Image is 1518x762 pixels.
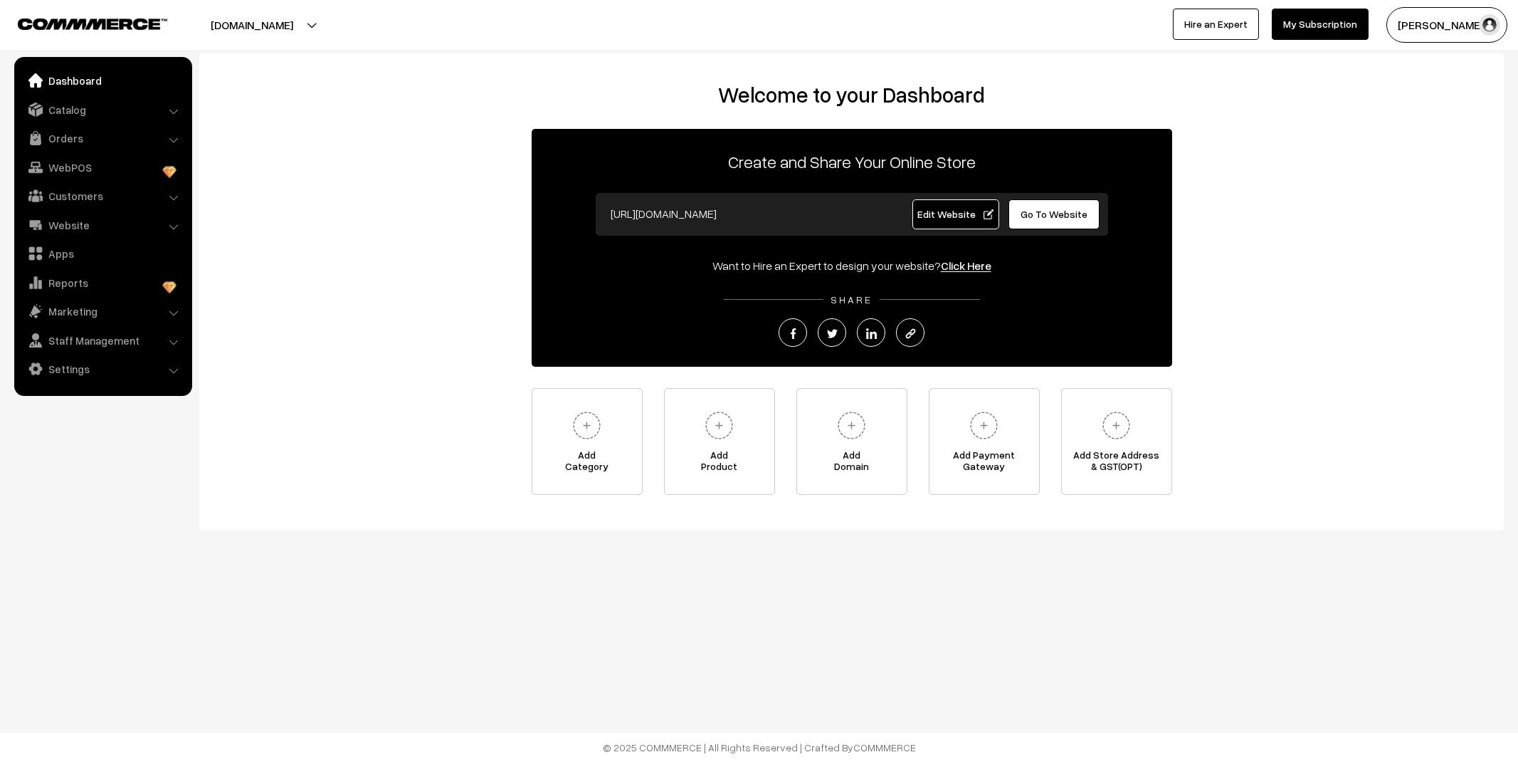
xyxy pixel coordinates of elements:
a: Add PaymentGateway [929,388,1040,495]
a: Click Here [941,259,991,273]
h2: Welcome to your Dashboard [214,82,1490,108]
a: Go To Website [1008,199,1100,229]
a: Marketing [18,298,187,324]
a: Reports [18,270,187,296]
div: Want to Hire an Expert to design your website? [532,257,1172,274]
img: plus.svg [832,406,871,445]
a: Apps [18,241,187,266]
a: Staff Management [18,328,187,353]
img: COMMMERCE [18,19,167,29]
a: Edit Website [912,199,999,229]
a: AddProduct [664,388,775,495]
a: Customers [18,183,187,209]
span: Add Domain [797,449,907,478]
a: AddCategory [532,388,643,495]
button: [PERSON_NAME] [1386,7,1507,43]
a: COMMMERCE [18,14,142,31]
a: WebPOS [18,155,187,180]
a: AddDomain [796,388,907,495]
span: SHARE [823,293,880,306]
a: Settings [18,356,187,382]
a: Catalog [18,97,187,122]
span: Add Store Address & GST(OPT) [1062,449,1171,478]
img: plus.svg [567,406,606,445]
a: Add Store Address& GST(OPT) [1061,388,1172,495]
a: COMMMERCE [853,741,916,753]
button: [DOMAIN_NAME] [161,7,343,43]
span: Add Payment Gateway [929,449,1039,478]
a: Orders [18,125,187,151]
span: Add Product [665,449,774,478]
a: Hire an Expert [1173,9,1259,40]
span: Edit Website [917,208,993,220]
a: My Subscription [1272,9,1369,40]
a: Website [18,212,187,238]
span: Go To Website [1021,208,1087,220]
a: Dashboard [18,68,187,93]
img: plus.svg [964,406,1003,445]
img: plus.svg [700,406,739,445]
span: Add Category [532,449,642,478]
img: user [1479,14,1500,36]
img: plus.svg [1097,406,1136,445]
p: Create and Share Your Online Store [532,149,1172,174]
